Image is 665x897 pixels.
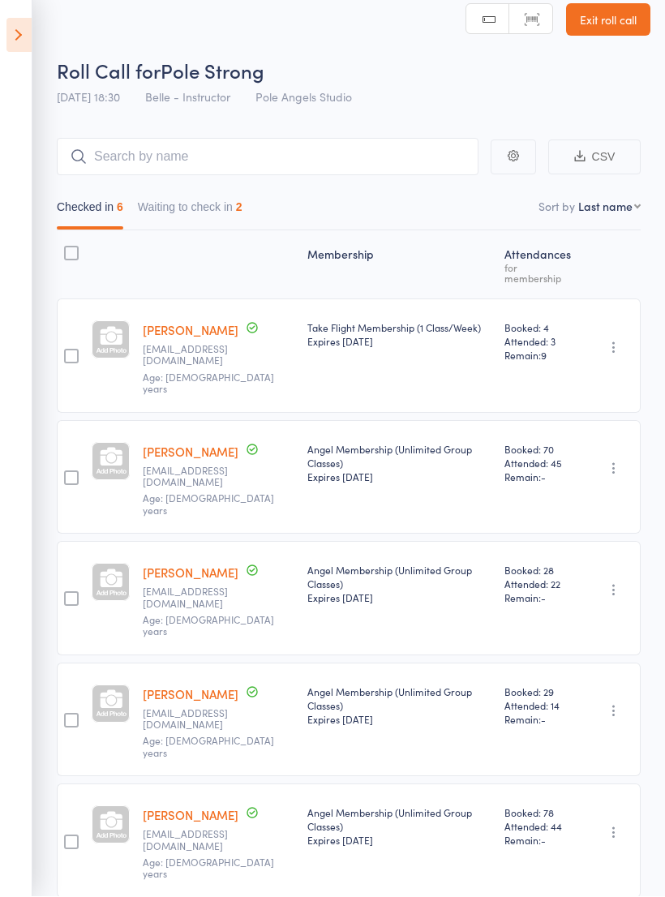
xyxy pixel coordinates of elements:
[57,89,120,105] span: [DATE] 18:30
[578,199,633,215] div: Last name
[143,734,274,759] span: Age: [DEMOGRAPHIC_DATA] years
[307,470,492,484] div: Expires [DATE]
[143,491,274,517] span: Age: [DEMOGRAPHIC_DATA] years
[541,470,546,484] span: -
[307,806,492,848] div: Angel Membership (Unlimited Group Classes)
[145,89,230,105] span: Belle - Instructor
[143,322,238,339] a: [PERSON_NAME]
[541,713,546,727] span: -
[504,685,575,699] span: Booked: 29
[504,713,575,727] span: Remain:
[161,58,264,84] span: Pole Strong
[236,201,242,214] div: 2
[498,238,581,292] div: Atten­dances
[57,58,161,84] span: Roll Call for
[504,321,575,335] span: Booked: 4
[143,856,274,881] span: Age: [DEMOGRAPHIC_DATA] years
[143,371,274,396] span: Age: [DEMOGRAPHIC_DATA] years
[307,335,492,349] div: Expires [DATE]
[57,139,478,176] input: Search by name
[143,444,238,461] a: [PERSON_NAME]
[538,199,575,215] label: Sort by
[504,263,575,284] div: for membership
[504,564,575,577] span: Booked: 28
[504,470,575,484] span: Remain:
[541,834,546,848] span: -
[301,238,499,292] div: Membership
[143,564,238,582] a: [PERSON_NAME]
[307,564,492,605] div: Angel Membership (Unlimited Group Classes)
[541,591,546,605] span: -
[504,806,575,820] span: Booked: 78
[566,4,650,36] a: Exit roll call
[117,201,123,214] div: 6
[143,686,238,703] a: [PERSON_NAME]
[255,89,352,105] span: Pole Angels Studio
[504,457,575,470] span: Attended: 45
[504,577,575,591] span: Attended: 22
[143,708,248,732] small: melissagittins@hotmail.com
[307,443,492,484] div: Angel Membership (Unlimited Group Classes)
[143,586,248,610] small: youngfeather26@gmail.com
[307,713,492,727] div: Expires [DATE]
[57,193,123,230] button: Checked in6
[504,349,575,363] span: Remain:
[143,829,248,852] small: chantellejadeveitch24@gmail.com
[143,466,248,489] small: prattr981@gmail.com
[143,344,248,367] small: keeleyfernando@gmail.com
[307,321,492,349] div: Take Flight Membership (1 Class/Week)
[307,685,492,727] div: Angel Membership (Unlimited Group Classes)
[504,443,575,457] span: Booked: 70
[307,591,492,605] div: Expires [DATE]
[138,193,242,230] button: Waiting to check in2
[504,335,575,349] span: Attended: 3
[143,807,238,824] a: [PERSON_NAME]
[504,820,575,834] span: Attended: 44
[548,140,641,175] button: CSV
[504,591,575,605] span: Remain:
[143,613,274,638] span: Age: [DEMOGRAPHIC_DATA] years
[307,834,492,848] div: Expires [DATE]
[504,834,575,848] span: Remain:
[541,349,547,363] span: 9
[504,699,575,713] span: Attended: 14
